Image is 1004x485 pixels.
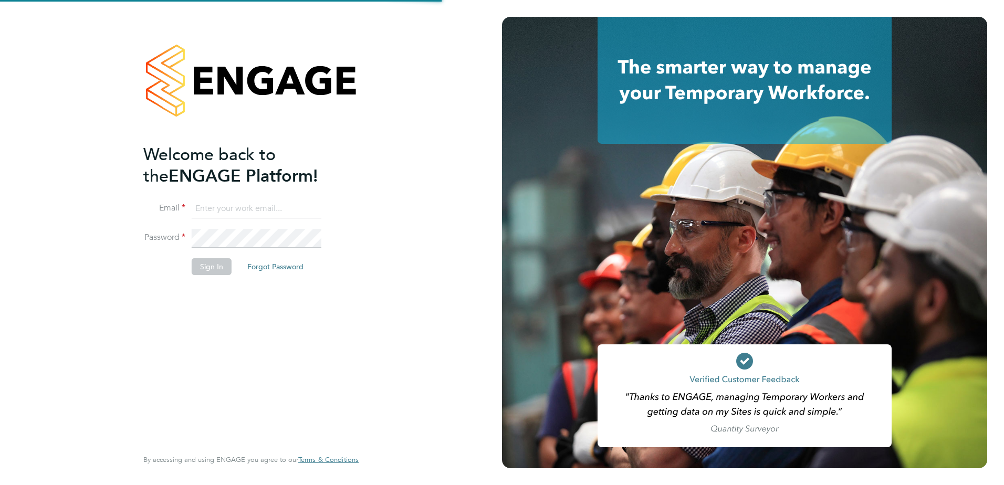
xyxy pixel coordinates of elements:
[298,456,359,464] a: Terms & Conditions
[239,258,312,275] button: Forgot Password
[143,232,185,243] label: Password
[192,199,321,218] input: Enter your work email...
[298,455,359,464] span: Terms & Conditions
[143,144,348,187] h2: ENGAGE Platform!
[143,203,185,214] label: Email
[143,144,276,186] span: Welcome back to the
[192,258,232,275] button: Sign In
[143,455,359,464] span: By accessing and using ENGAGE you agree to our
